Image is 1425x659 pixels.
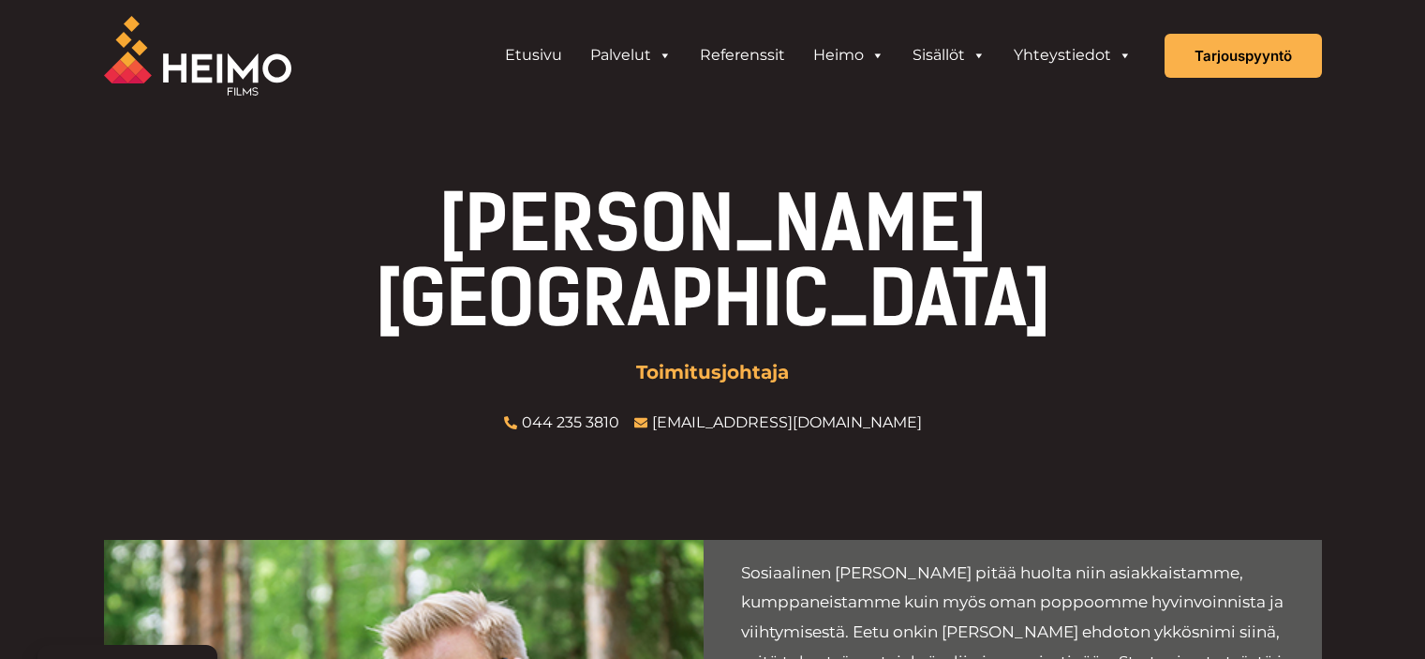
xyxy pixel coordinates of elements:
a: Heimo [799,37,898,74]
a: Referenssit [686,37,799,74]
a: Etusivu [491,37,576,74]
a: [EMAIL_ADDRESS][DOMAIN_NAME] [652,413,922,431]
a: Yhteystiedot [1000,37,1146,74]
a: Palvelut [576,37,686,74]
a: Tarjouspyyntö [1165,34,1322,78]
h1: [PERSON_NAME][GEOGRAPHIC_DATA] [104,187,1322,337]
span: Toimitusjohtaja [636,355,789,390]
aside: Header Widget 1 [482,37,1155,74]
a: 044 235 3810 [522,413,619,431]
img: Heimo Filmsin logo [104,16,291,96]
a: Sisällöt [898,37,1000,74]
